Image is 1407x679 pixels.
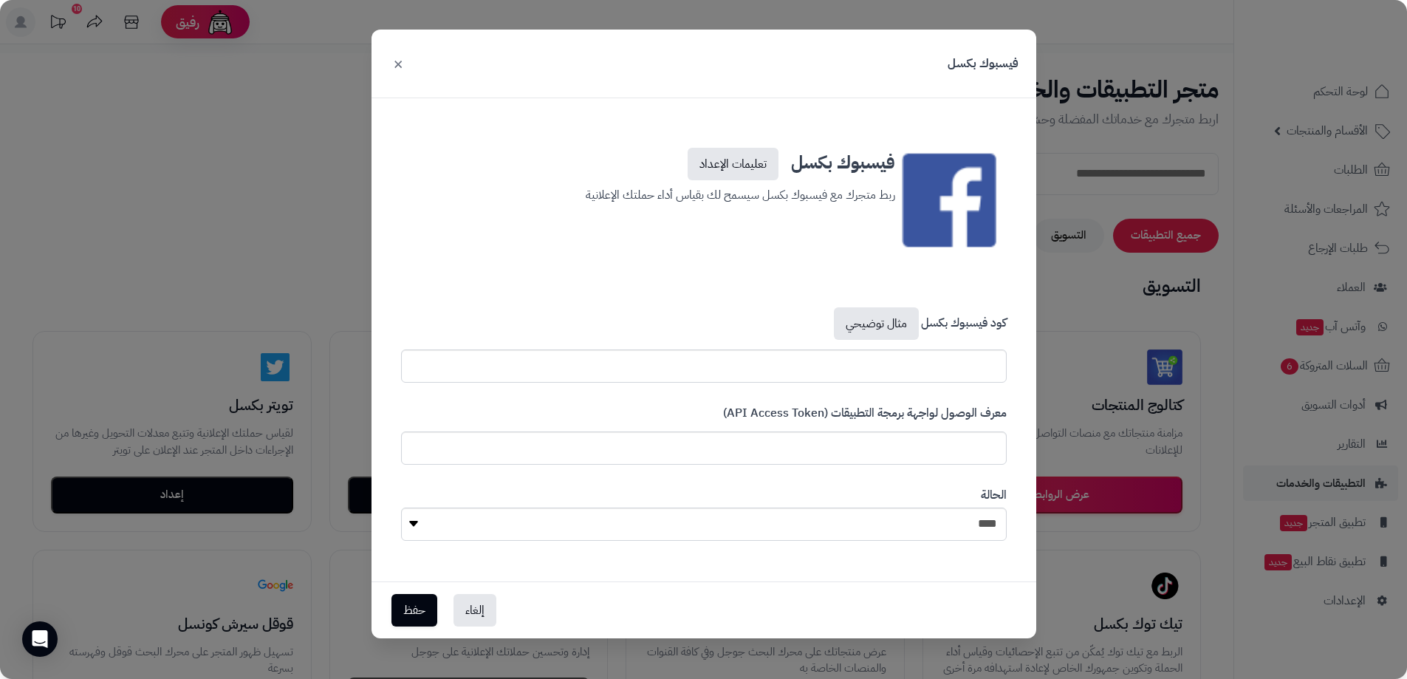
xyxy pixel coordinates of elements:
div: Open Intercom Messenger [22,621,58,657]
label: الحالة [981,487,1007,504]
p: ربط متجرك مع فيسبوك بكسل سيسمح لك بقياس أداء حملتك الإعلانية [513,180,895,205]
img: fb.png [902,142,996,259]
h3: فيسبوك بكسل [948,55,1019,72]
a: تعليمات الإعداد [688,148,778,180]
h3: فيسبوك بكسل [513,142,895,180]
button: إلغاء [453,594,496,627]
a: مثال توضيحي [834,307,919,340]
button: × [389,47,407,80]
label: معرف الوصول لواجهة برمجة التطبيقات (API Access Token) [723,405,1007,428]
button: حفظ [391,594,437,627]
label: كود فيسبوك بكسل [832,307,1007,346]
